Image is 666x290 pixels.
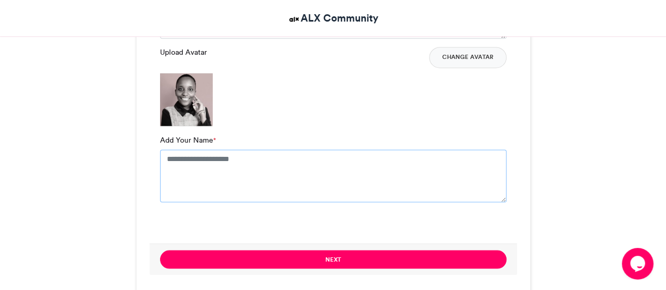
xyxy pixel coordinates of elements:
button: Change Avatar [429,47,506,68]
a: ALX Community [287,11,379,26]
button: Next [160,250,506,268]
img: 1755482905.308-b2dcae4267c1926e4edbba7f5065fdc4d8f11412.png [160,73,213,126]
img: ALX Community [287,13,301,26]
label: Upload Avatar [160,47,207,58]
iframe: chat widget [622,248,655,279]
label: Add Your Name [160,134,216,145]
